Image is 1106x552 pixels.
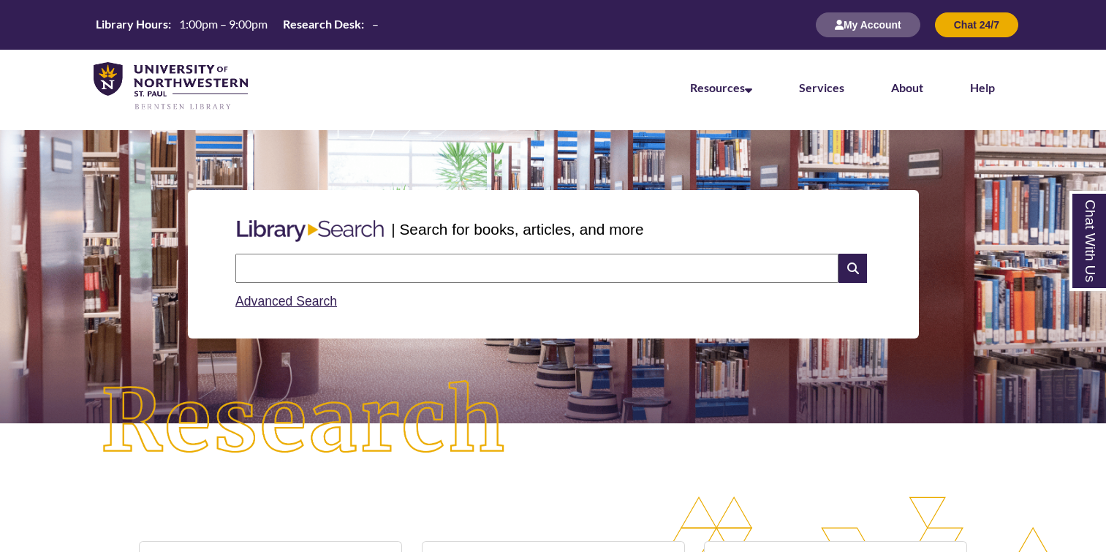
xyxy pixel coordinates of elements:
a: Hours Today [90,16,385,34]
span: 1:00pm – 9:00pm [179,17,268,31]
button: My Account [816,12,920,37]
span: – [372,17,379,31]
a: Chat 24/7 [935,18,1018,31]
button: Chat 24/7 [935,12,1018,37]
p: | Search for books, articles, and more [391,218,643,241]
a: About [891,80,923,94]
a: Resources [690,80,752,94]
a: My Account [816,18,920,31]
img: Research [56,336,553,509]
th: Research Desk: [277,16,366,32]
i: Search [838,254,866,283]
a: Advanced Search [235,294,337,309]
table: Hours Today [90,16,385,32]
img: Libary Search [230,214,391,248]
a: Services [799,80,844,94]
th: Library Hours: [90,16,173,32]
a: Help [970,80,995,94]
img: UNWSP Library Logo [94,62,248,111]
